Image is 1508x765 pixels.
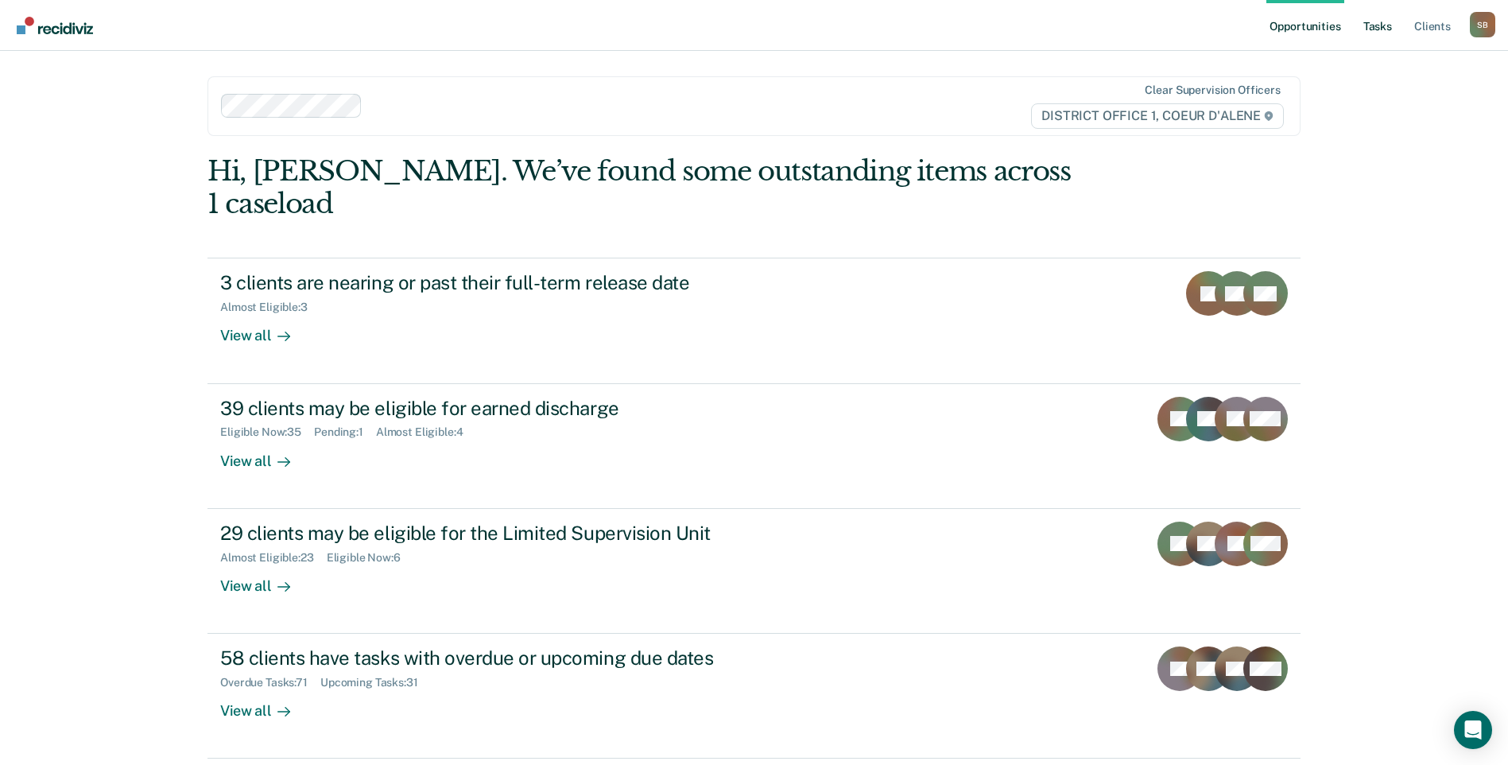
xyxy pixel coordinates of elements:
div: Eligible Now : 6 [327,551,413,565]
div: Overdue Tasks : 71 [220,676,320,689]
div: 29 clients may be eligible for the Limited Supervision Unit [220,522,778,545]
div: 39 clients may be eligible for earned discharge [220,397,778,420]
div: 3 clients are nearing or past their full-term release date [220,271,778,294]
div: View all [220,314,309,345]
a: 3 clients are nearing or past their full-term release dateAlmost Eligible:3View all [207,258,1301,383]
div: Open Intercom Messenger [1454,711,1492,749]
div: Eligible Now : 35 [220,425,314,439]
div: View all [220,439,309,470]
img: Recidiviz [17,17,93,34]
div: View all [220,689,309,720]
div: Hi, [PERSON_NAME]. We’ve found some outstanding items across 1 caseload [207,155,1082,220]
div: Pending : 1 [314,425,376,439]
button: Profile dropdown button [1470,12,1495,37]
a: 58 clients have tasks with overdue or upcoming due datesOverdue Tasks:71Upcoming Tasks:31View all [207,634,1301,759]
div: Almost Eligible : 4 [376,425,476,439]
span: DISTRICT OFFICE 1, COEUR D'ALENE [1031,103,1284,129]
a: 29 clients may be eligible for the Limited Supervision UnitAlmost Eligible:23Eligible Now:6View all [207,509,1301,634]
div: S B [1470,12,1495,37]
a: 39 clients may be eligible for earned dischargeEligible Now:35Pending:1Almost Eligible:4View all [207,384,1301,509]
div: Almost Eligible : 3 [220,301,320,314]
div: Clear supervision officers [1145,83,1280,97]
div: View all [220,564,309,595]
div: Almost Eligible : 23 [220,551,327,565]
div: Upcoming Tasks : 31 [320,676,431,689]
div: 58 clients have tasks with overdue or upcoming due dates [220,647,778,670]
